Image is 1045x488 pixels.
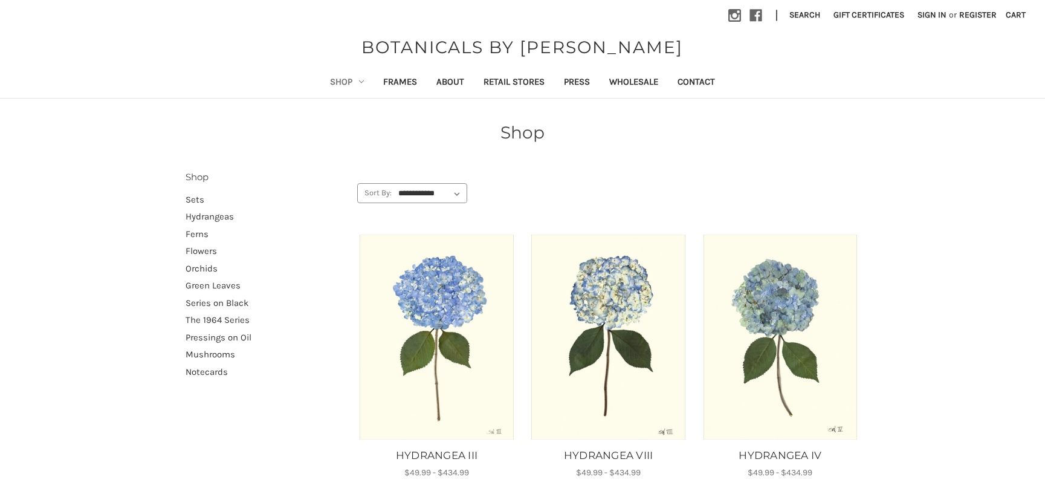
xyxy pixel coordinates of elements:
a: About [427,68,474,98]
a: Shop [320,68,374,98]
a: Contact [668,68,725,98]
a: Notecards [186,363,345,381]
a: BOTANICALS BY [PERSON_NAME] [355,34,689,60]
a: Green Leaves [186,277,345,294]
a: Mushrooms [186,346,345,363]
a: Flowers [186,242,345,260]
a: The 1964 Series [186,311,345,329]
span: $49.99 - $434.99 [404,467,469,478]
a: Press [554,68,600,98]
a: Series on Black [186,294,345,312]
a: Orchids [186,260,345,278]
a: Ferns [186,226,345,243]
label: Sort By: [358,184,392,202]
a: Sets [186,191,345,209]
span: $49.99 - $434.99 [576,467,641,478]
span: or [948,8,958,21]
a: HYDRANGEA IV, Price range from $49.99 to $434.99 [700,448,859,464]
a: HYDRANGEA III, Price range from $49.99 to $434.99 [357,448,516,464]
a: Pressings on Oil [186,329,345,346]
h2: Shop [186,171,345,184]
a: HYDRANGEA IV, Price range from $49.99 to $434.99 [702,235,858,440]
span: Cart [1006,10,1026,20]
a: Wholesale [600,68,668,98]
span: $49.99 - $434.99 [748,467,812,478]
a: Hydrangeas [186,208,345,226]
a: Retail Stores [474,68,554,98]
img: Unframed [359,235,514,440]
img: Unframed [531,235,686,440]
h1: Shop [186,120,860,145]
a: Frames [374,68,427,98]
a: HYDRANGEA III, Price range from $49.99 to $434.99 [359,235,514,440]
a: HYDRANGEA VIII, Price range from $49.99 to $434.99 [529,448,688,464]
a: HYDRANGEA VIII, Price range from $49.99 to $434.99 [531,235,686,440]
li: | [771,6,783,25]
img: Unframed [702,235,858,440]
